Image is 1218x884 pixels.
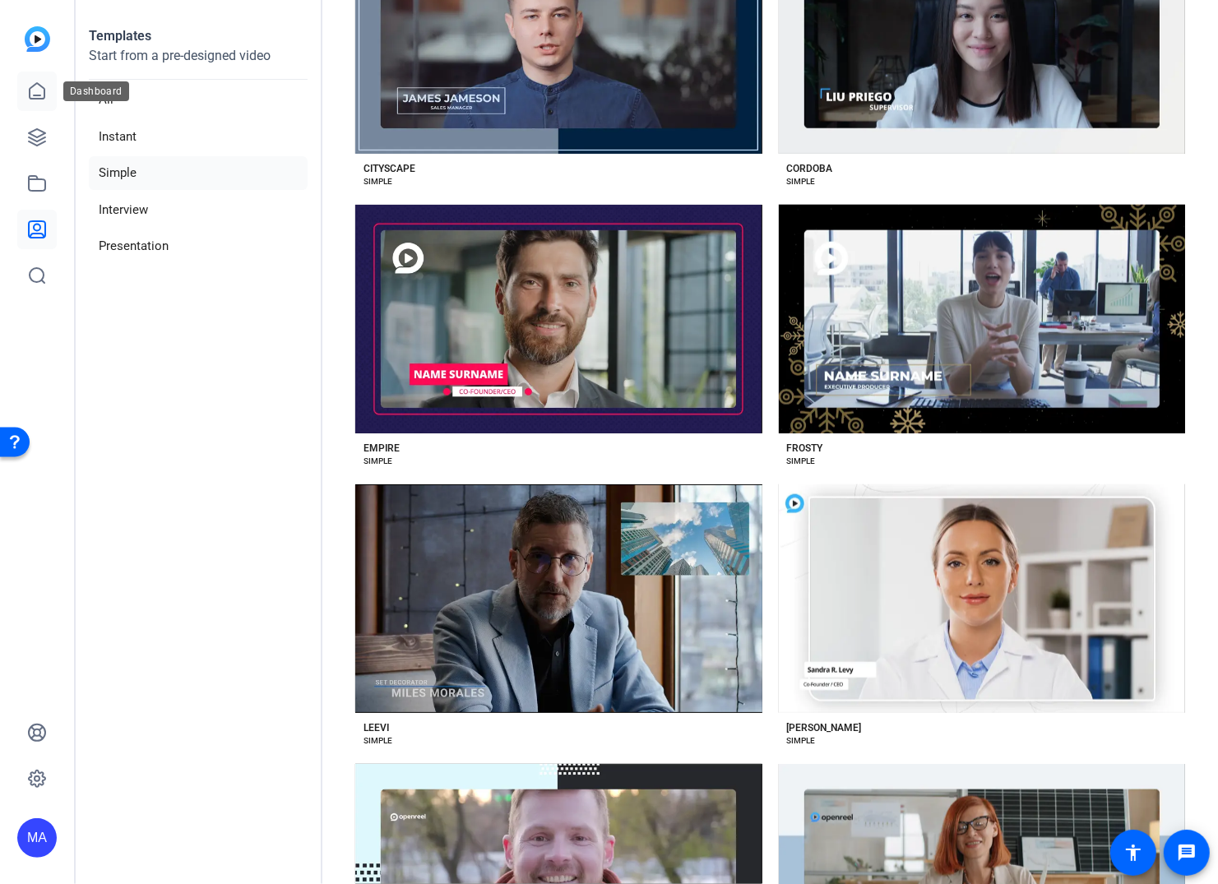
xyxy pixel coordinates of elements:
[25,26,50,52] img: blue-gradient.svg
[89,28,151,44] strong: Templates
[355,484,762,713] button: Template image
[1123,843,1143,863] mat-icon: accessibility
[1177,843,1197,863] mat-icon: message
[364,175,392,188] div: SIMPLE
[89,193,308,227] li: Interview
[787,734,816,747] div: SIMPLE
[787,175,816,188] div: SIMPLE
[364,721,389,734] div: LEEVI
[364,162,415,175] div: CITYSCAPE
[787,721,862,734] div: [PERSON_NAME]
[787,162,833,175] div: CORDOBA
[779,484,1186,713] button: Template image
[787,442,823,455] div: FROSTY
[364,734,392,747] div: SIMPLE
[89,229,308,263] li: Presentation
[17,818,57,858] div: MA
[89,83,308,117] li: All
[364,442,400,455] div: EMPIRE
[779,205,1186,433] button: Template image
[63,81,129,101] div: Dashboard
[89,156,308,190] li: Simple
[89,46,308,80] p: Start from a pre-designed video
[89,120,308,154] li: Instant
[787,455,816,468] div: SIMPLE
[355,205,762,433] button: Template image
[364,455,392,468] div: SIMPLE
